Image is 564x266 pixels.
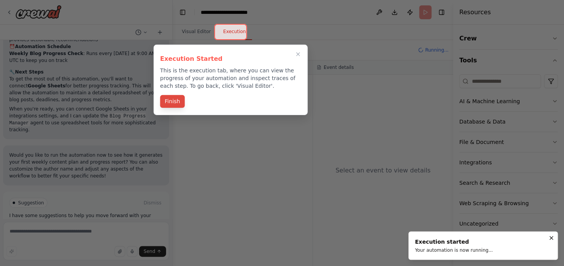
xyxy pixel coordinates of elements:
button: Hide left sidebar [177,7,188,18]
div: Your automation is now running... [415,247,493,253]
p: This is the execution tab, where you can view the progress of your automation and inspect traces ... [160,67,301,90]
button: Finish [160,95,185,108]
button: Close walkthrough [293,50,302,59]
div: Execution started [415,238,493,246]
h3: Execution Started [160,54,301,64]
